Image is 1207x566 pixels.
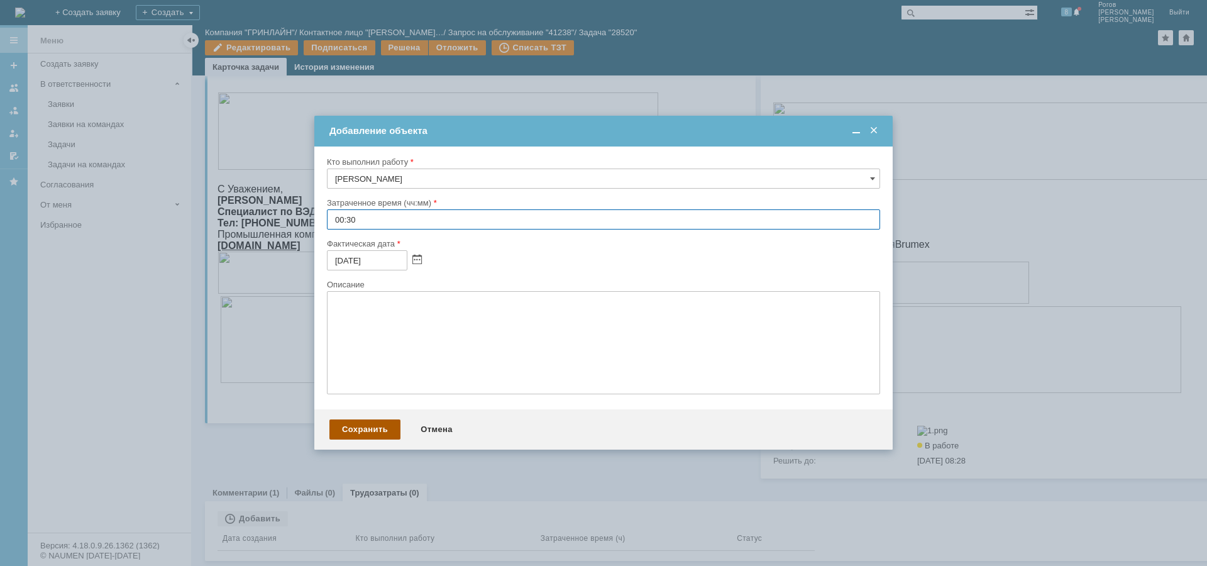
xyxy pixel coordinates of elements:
span: Свернуть (Ctrl + M) [850,125,863,136]
div: Описание [327,280,878,289]
div: Добавление объекта [329,125,880,136]
span: Закрыть [868,125,880,136]
div: Затраченное время (чч:мм) [327,199,878,207]
div: Фактическая дата [327,240,878,248]
div: Кто выполнил работу [327,158,878,166]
